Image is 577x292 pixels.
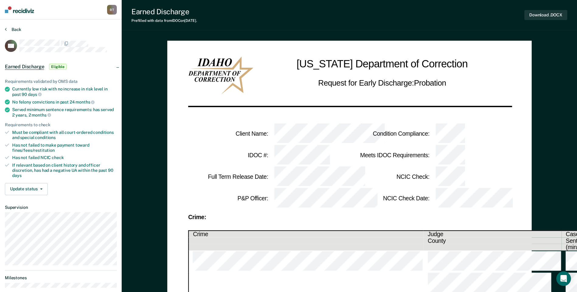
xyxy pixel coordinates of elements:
span: months [75,100,95,104]
span: days [12,173,21,178]
td: Condition Compliance : [349,123,430,144]
th: Judge [423,230,561,237]
button: BT [107,5,117,15]
button: Back [5,27,21,32]
span: fines/fees/restitution [12,148,55,153]
button: Update status [5,183,48,195]
span: days [28,92,42,97]
div: Has not failed NCIC [12,155,117,160]
div: Currently low risk with no increase in risk level in past 90 [12,87,117,97]
dt: Milestones [5,275,117,280]
span: check [52,155,64,160]
dt: Supervision [5,205,117,210]
button: Download .DOCX [524,10,567,20]
div: Served minimum sentence requirements: has served 2 years, 2 [12,107,117,117]
td: Full Term Release Date : [188,166,269,188]
th: County [423,237,561,244]
div: B T [107,5,117,15]
span: Eligible [49,64,66,70]
td: Client Name : [188,123,269,144]
span: conditions [35,135,56,140]
div: Has not failed to make payment toward [12,143,117,153]
h1: [US_STATE] Department of Correction [297,56,468,72]
div: Crime: [188,214,511,219]
td: IDOC # : [188,144,269,166]
div: Earned Discharge [131,7,197,16]
td: Meets IDOC Requirements : [349,144,430,166]
img: Recidiviz [5,6,34,13]
div: If relevant based on client history and officer discretion, has had a negative UA within the past 90 [12,163,117,178]
td: NCIC Check : [349,166,430,188]
div: Open Intercom Messenger [556,271,571,286]
span: Earned Discharge [5,64,44,70]
h2: Request for Early Discharge: Probation [318,77,446,89]
span: months [32,113,51,117]
th: Crime [188,230,423,237]
div: Requirements to check [5,122,117,127]
td: P&P Officer : [188,188,269,209]
td: NCIC Check Date : [349,188,430,209]
div: No felony convictions in past 24 [12,99,117,105]
div: Requirements validated by OMS data [5,79,117,84]
img: IDOC Logo [188,56,253,94]
div: Prefilled with data from IDOC on [DATE] . [131,19,197,23]
div: Must be compliant with all court-ordered conditions and special [12,130,117,140]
